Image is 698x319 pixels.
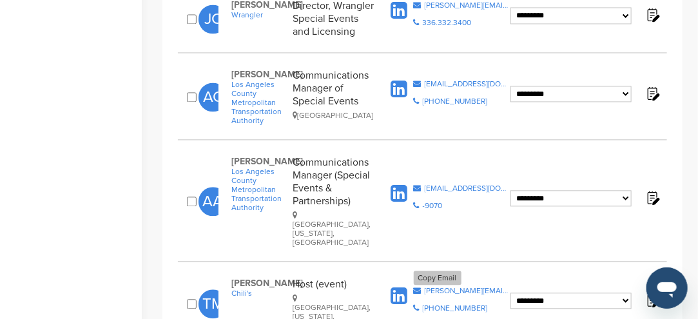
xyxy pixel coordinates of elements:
div: [GEOGRAPHIC_DATA], [US_STATE], [GEOGRAPHIC_DATA] [293,211,374,247]
div: [PERSON_NAME][EMAIL_ADDRESS][PERSON_NAME][DOMAIN_NAME] [425,287,510,295]
a: Wrangler [231,10,286,19]
div: Communications Manager of Special Events [293,69,374,125]
div: [EMAIL_ADDRESS][DOMAIN_NAME] [425,80,510,88]
img: Notes [645,85,661,101]
img: Notes [645,6,661,23]
div: 336.332.3400 [423,19,472,26]
span: [PERSON_NAME] [231,278,286,289]
span: TM [199,289,228,318]
span: AC [199,82,228,111]
div: [PHONE_NUMBER] [423,97,488,105]
a: Los Angeles County Metropolitan Transportation Authority [231,80,286,125]
div: [PHONE_NUMBER] [423,304,488,312]
a: Los Angeles County Metropolitan Transportation Authority [231,167,286,212]
div: [PERSON_NAME][EMAIL_ADDRESS][DOMAIN_NAME] [425,1,510,9]
span: [PERSON_NAME] [231,156,286,167]
iframe: Button to launch messaging window [646,267,688,309]
span: AA [199,187,228,216]
div: [GEOGRAPHIC_DATA] [293,111,374,120]
a: Chili's [231,289,286,298]
img: Notes [645,292,661,308]
div: Communications Manager (Special Events & Partnerships) [293,156,374,247]
div: [EMAIL_ADDRESS][DOMAIN_NAME] [425,184,510,192]
span: JC [199,5,228,34]
span: [PERSON_NAME] [231,69,286,80]
img: Notes [645,189,661,206]
div: -9070 [423,202,443,209]
div: Copy Email [414,271,461,285]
